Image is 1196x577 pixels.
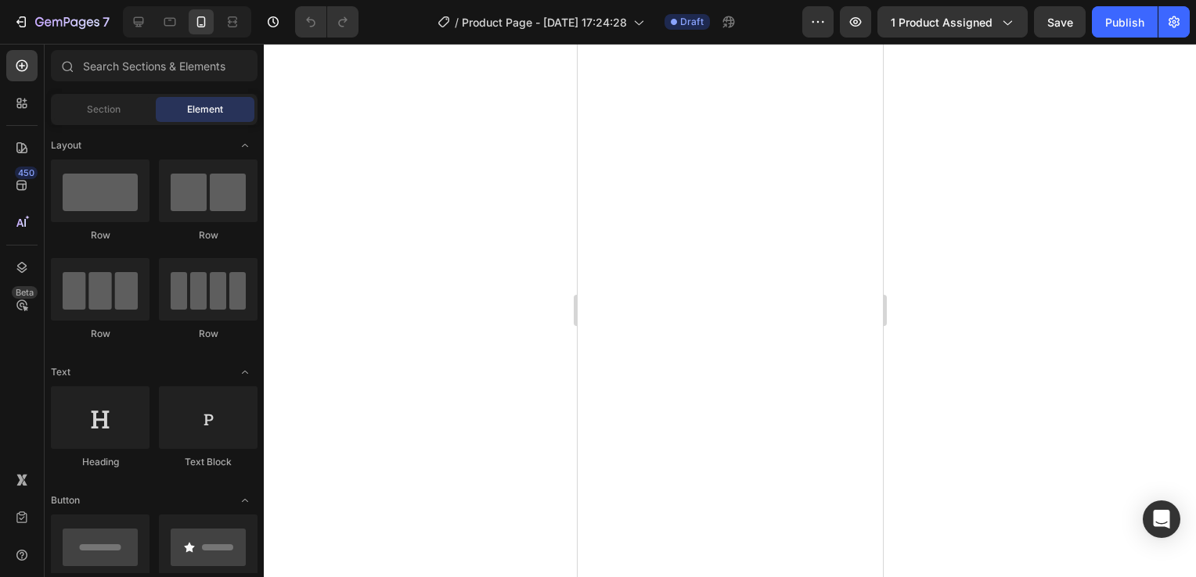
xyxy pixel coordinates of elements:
[12,286,38,299] div: Beta
[51,138,81,152] span: Layout
[1034,6,1086,38] button: Save
[187,102,223,116] span: Element
[51,493,80,507] span: Button
[159,455,258,469] div: Text Block
[578,44,883,577] iframe: Design area
[1143,500,1180,538] div: Open Intercom Messenger
[232,360,258,385] span: Toggle open
[877,6,1028,38] button: 1 product assigned
[103,13,110,31] p: 7
[891,14,992,30] span: 1 product assigned
[1092,6,1158,38] button: Publish
[232,133,258,158] span: Toggle open
[87,102,121,116] span: Section
[51,365,70,379] span: Text
[232,488,258,513] span: Toggle open
[51,327,149,341] div: Row
[51,50,258,81] input: Search Sections & Elements
[1047,16,1073,29] span: Save
[1105,14,1144,30] div: Publish
[159,327,258,341] div: Row
[51,228,149,242] div: Row
[6,6,117,38] button: 7
[159,228,258,242] div: Row
[680,15,704,29] span: Draft
[462,14,627,30] span: Product Page - [DATE] 17:24:28
[15,167,38,179] div: 450
[51,455,149,469] div: Heading
[295,6,358,38] div: Undo/Redo
[455,14,459,30] span: /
